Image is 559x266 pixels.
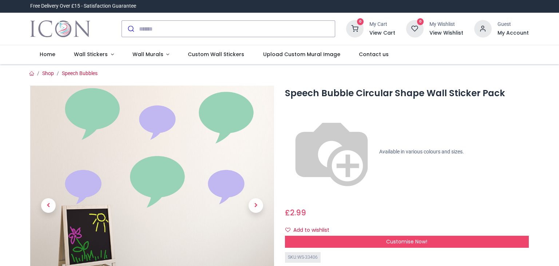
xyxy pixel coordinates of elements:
[290,207,306,218] span: 2.99
[429,21,463,28] div: My Wishlist
[369,21,395,28] div: My Cart
[188,51,244,58] span: Custom Wall Stickers
[379,149,464,154] span: Available in various colours and sizes.
[285,227,290,232] i: Add to wishlist
[285,252,321,263] div: SKU: WS-33406
[122,21,139,37] button: Submit
[429,30,463,37] a: View Wishlist
[249,198,263,213] span: Next
[30,19,90,39] a: Logo of Icon Wall Stickers
[497,21,529,28] div: Guest
[30,3,136,10] div: Free Delivery Over £15 - Satisfaction Guarantee
[62,70,98,76] a: Speech Bubbles
[346,26,364,31] a: 0
[285,87,529,99] h1: Speech Bubble Circular Shape Wall Sticker Pack
[40,51,55,58] span: Home
[386,238,427,245] span: Customise Now!
[41,198,56,213] span: Previous
[357,18,364,25] sup: 0
[369,30,395,37] a: View Cart
[285,105,378,199] img: color-wheel.png
[74,51,108,58] span: Wall Stickers
[497,30,529,37] a: My Account
[263,51,340,58] span: Upload Custom Mural Image
[376,3,529,10] iframe: Customer reviews powered by Trustpilot
[285,207,306,218] span: £
[417,18,424,25] sup: 0
[285,224,336,236] button: Add to wishlistAdd to wishlist
[30,19,90,39] img: Icon Wall Stickers
[132,51,163,58] span: Wall Murals
[406,26,424,31] a: 0
[42,70,54,76] a: Shop
[64,45,123,64] a: Wall Stickers
[123,45,179,64] a: Wall Murals
[359,51,389,58] span: Contact us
